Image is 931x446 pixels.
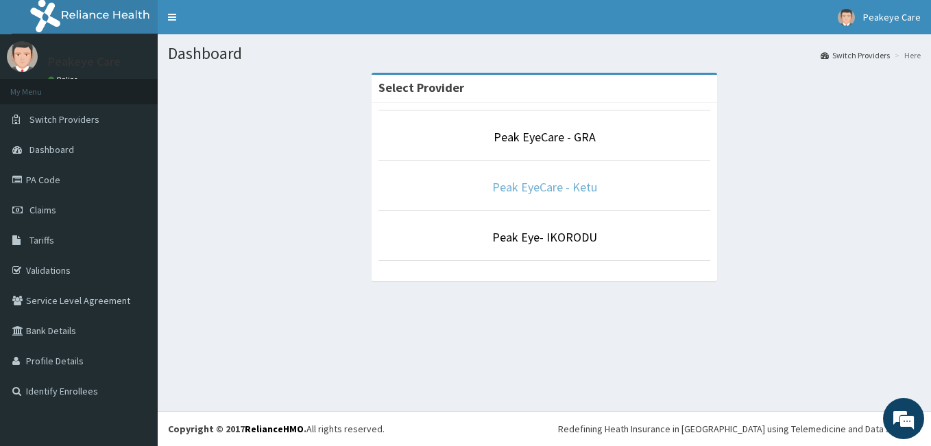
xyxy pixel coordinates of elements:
a: Online [48,75,81,84]
img: User Image [838,9,855,26]
img: User Image [7,41,38,72]
span: Switch Providers [29,113,99,126]
span: Peakeye Care [863,11,921,23]
span: Claims [29,204,56,216]
footer: All rights reserved. [158,411,931,446]
a: Switch Providers [821,49,890,61]
a: Peak Eye- IKORODU [492,229,597,245]
strong: Select Provider [378,80,464,95]
div: Redefining Heath Insurance in [GEOGRAPHIC_DATA] using Telemedicine and Data Science! [558,422,921,436]
a: RelianceHMO [245,423,304,435]
li: Here [891,49,921,61]
span: Tariffs [29,234,54,246]
a: Peak EyeCare - GRA [494,129,596,145]
strong: Copyright © 2017 . [168,423,306,435]
span: Dashboard [29,143,74,156]
p: Peakeye Care [48,56,121,68]
a: Peak EyeCare - Ketu [492,179,597,195]
h1: Dashboard [168,45,921,62]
